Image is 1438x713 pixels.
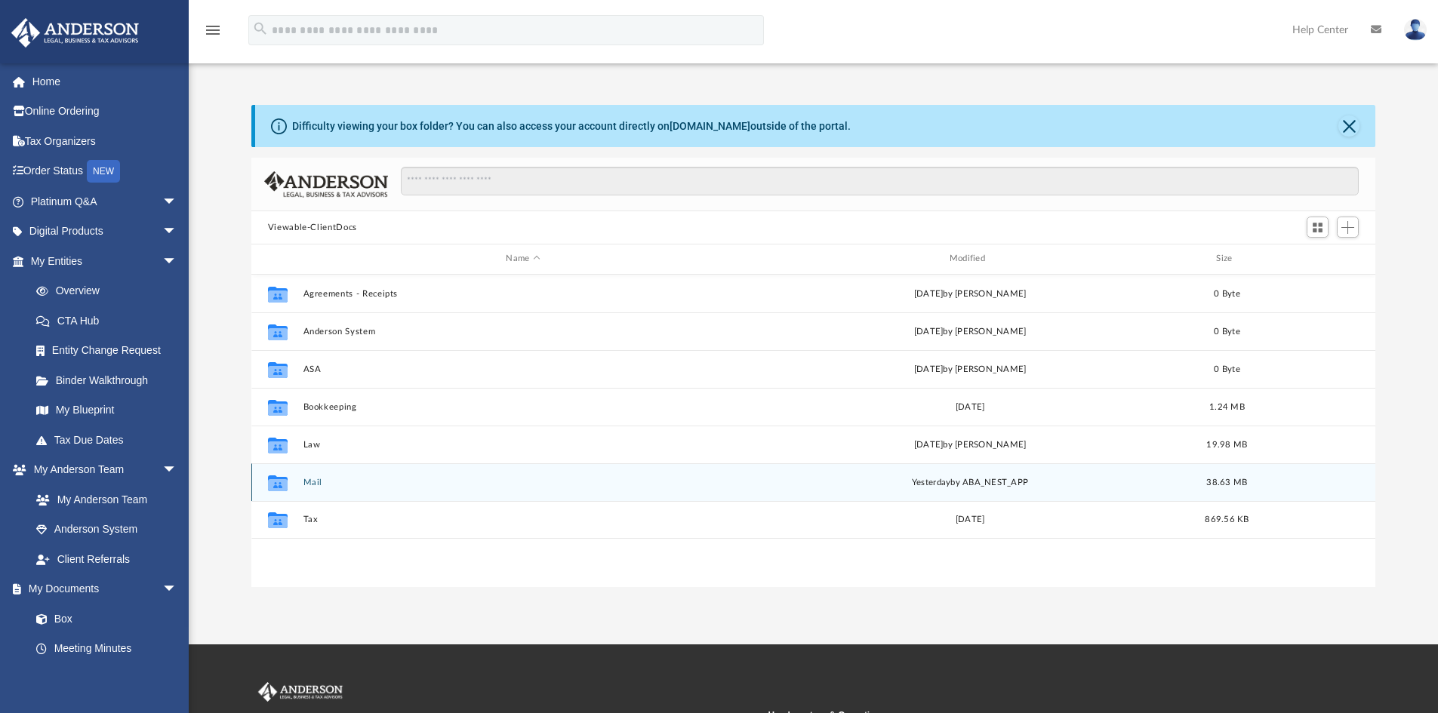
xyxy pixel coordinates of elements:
button: Bookkeeping [303,402,743,412]
div: [DATE] by [PERSON_NAME] [750,362,1190,376]
span: 38.63 MB [1206,478,1247,486]
a: Meeting Minutes [21,634,192,664]
a: My Entitiesarrow_drop_down [11,246,200,276]
div: [DATE] [750,400,1190,413]
span: arrow_drop_down [162,455,192,486]
a: Binder Walkthrough [21,365,200,395]
span: yesterday [912,478,950,486]
a: My Documentsarrow_drop_down [11,574,192,604]
div: grid [251,275,1376,587]
a: My Blueprint [21,395,192,426]
a: Entity Change Request [21,336,200,366]
button: Mail [303,478,743,487]
button: Close [1338,115,1359,137]
i: menu [204,21,222,39]
a: [DOMAIN_NAME] [670,120,750,132]
span: arrow_drop_down [162,186,192,217]
div: NEW [87,160,120,183]
span: arrow_drop_down [162,217,192,247]
span: 0 Byte [1214,364,1240,373]
div: Name [302,252,743,266]
span: arrow_drop_down [162,246,192,277]
a: CTA Hub [21,306,200,336]
a: My Anderson Team [21,484,185,515]
div: [DATE] by [PERSON_NAME] [750,324,1190,338]
a: Tax Due Dates [21,425,200,455]
i: search [252,20,269,37]
img: Anderson Advisors Platinum Portal [255,682,346,702]
a: menu [204,29,222,39]
a: My Anderson Teamarrow_drop_down [11,455,192,485]
a: Home [11,66,200,97]
div: Modified [750,252,1190,266]
button: Anderson System [303,327,743,337]
span: 1.24 MB [1209,402,1245,410]
span: arrow_drop_down [162,574,192,605]
a: Tax Organizers [11,126,200,156]
button: Law [303,440,743,450]
a: Overview [21,276,200,306]
button: Viewable-ClientDocs [268,221,357,235]
span: 869.56 KB [1205,515,1249,524]
img: User Pic [1404,19,1427,41]
div: Difficulty viewing your box folder? You can also access your account directly on outside of the p... [292,118,851,134]
a: Online Ordering [11,97,200,127]
a: Platinum Q&Aarrow_drop_down [11,186,200,217]
button: Add [1337,217,1359,238]
input: Search files and folders [401,167,1359,195]
span: 0 Byte [1214,327,1240,335]
div: Size [1196,252,1257,266]
button: Tax [303,515,743,524]
img: Anderson Advisors Platinum Portal [7,18,143,48]
button: Switch to Grid View [1307,217,1329,238]
div: id [258,252,296,266]
div: by ABA_NEST_APP [750,475,1190,489]
a: Client Referrals [21,544,192,574]
a: Box [21,604,185,634]
a: Anderson System [21,515,192,545]
span: 0 Byte [1214,289,1240,297]
div: [DATE] by [PERSON_NAME] [750,287,1190,300]
div: [DATE] by [PERSON_NAME] [750,438,1190,451]
a: Order StatusNEW [11,156,200,187]
div: [DATE] [750,513,1190,527]
button: Agreements - Receipts [303,289,743,299]
span: 19.98 MB [1206,440,1247,448]
button: ASA [303,364,743,374]
div: id [1264,252,1369,266]
a: Digital Productsarrow_drop_down [11,217,200,247]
